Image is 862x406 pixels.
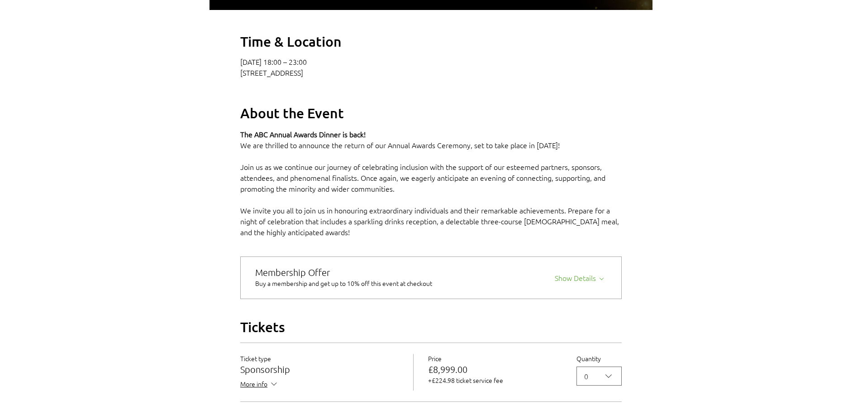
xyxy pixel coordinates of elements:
[255,268,443,277] div: Membership Offer
[255,279,443,288] div: Buy a membership and get up to 10% off this event at checkout
[240,104,622,122] h2: About the Event
[584,371,588,382] div: 0
[240,365,399,374] h3: Sponsorship
[576,354,622,363] label: Quantity
[240,354,271,363] span: Ticket type
[240,205,621,237] span: We invite you all to join us in honouring extraordinary individuals and their remarkable achievem...
[240,140,560,150] span: We are thrilled to announce the return of our Annual Awards Ceremony, set to take place in [DATE]!
[240,68,622,77] p: [STREET_ADDRESS]
[240,379,279,391] button: More info
[240,162,607,193] span: Join us as we continue our journey of celebrating inclusion with the support of our esteemed part...
[240,318,622,336] h2: Tickets
[428,354,442,363] span: Price
[240,57,622,66] p: [DATE] 18:00 – 23:00
[428,376,562,385] p: +£224.98 ticket service fee
[555,270,607,283] button: Show Details
[428,365,562,374] p: £8,999.00
[240,33,622,50] h2: Time & Location
[240,129,366,139] span: The ABC Annual Awards Dinner is back!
